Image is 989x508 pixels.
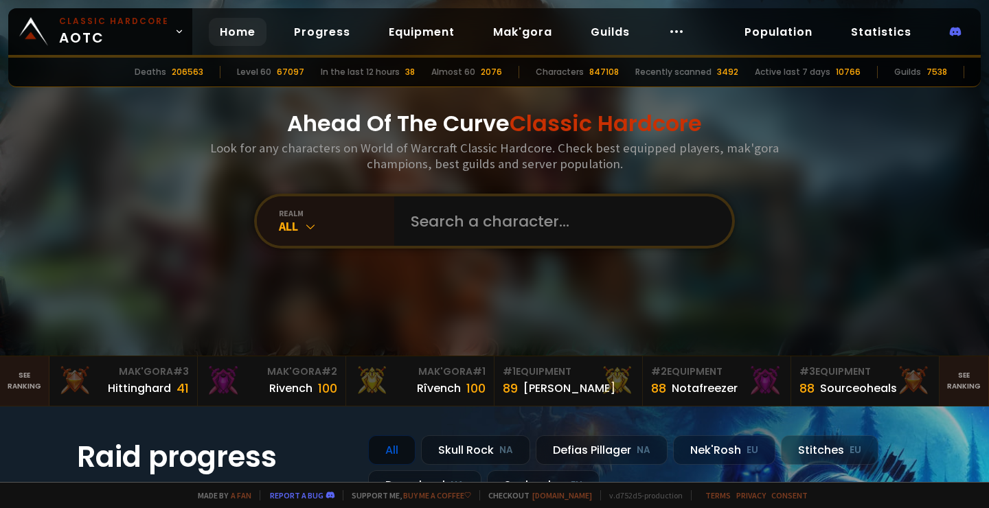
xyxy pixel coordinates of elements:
a: Privacy [736,490,766,500]
a: Mak'gora [482,18,563,46]
div: Doomhowl [368,470,481,500]
h1: Ahead Of The Curve [287,107,702,140]
div: 206563 [172,66,203,78]
span: # 2 [651,365,667,378]
div: Equipment [503,365,634,379]
div: Characters [536,66,584,78]
span: # 3 [173,365,189,378]
div: Mak'Gora [354,365,486,379]
span: # 1 [503,365,516,378]
a: Guilds [580,18,641,46]
small: NA [499,443,513,457]
small: EU [571,478,582,492]
input: Search a character... [402,196,716,246]
a: #1Equipment89[PERSON_NAME] [494,356,643,406]
div: All [368,435,416,465]
div: All [279,218,394,234]
a: Progress [283,18,361,46]
div: Recently scanned [635,66,712,78]
a: Mak'Gora#2Rivench100 [198,356,346,406]
div: Nek'Rosh [673,435,775,465]
div: realm [279,208,394,218]
a: #3Equipment88Sourceoheals [791,356,940,406]
div: Equipment [651,365,782,379]
div: Hittinghard [108,380,171,397]
div: 7538 [927,66,947,78]
div: 67097 [277,66,304,78]
small: NA [451,478,464,492]
div: 3492 [717,66,738,78]
span: Made by [190,490,251,500]
div: 100 [466,379,486,397]
div: Mak'Gora [58,365,189,379]
a: Population [734,18,823,46]
small: Classic Hardcore [59,15,169,27]
a: Statistics [840,18,922,46]
small: EU [850,443,861,457]
div: Rîvench [417,380,461,397]
div: 89 [503,379,518,397]
a: Home [209,18,266,46]
span: # 1 [473,365,486,378]
div: 88 [651,379,666,397]
div: Equipment [799,365,931,379]
div: 2076 [481,66,502,78]
span: # 2 [321,365,337,378]
div: [PERSON_NAME] [523,380,615,397]
div: 38 [405,66,415,78]
small: NA [637,443,650,457]
a: [DOMAIN_NAME] [532,490,592,500]
div: Guilds [894,66,921,78]
a: a fan [231,490,251,500]
a: Consent [771,490,808,500]
div: Soulseeker [487,470,600,500]
h1: Raid progress [77,435,352,478]
span: Checkout [479,490,592,500]
span: AOTC [59,15,169,48]
h3: Look for any characters on World of Warcraft Classic Hardcore. Check best equipped players, mak'g... [205,140,784,172]
a: Classic HardcoreAOTC [8,8,192,55]
div: Notafreezer [672,380,738,397]
small: EU [747,443,758,457]
div: 88 [799,379,815,397]
a: Terms [705,490,731,500]
div: In the last 12 hours [321,66,400,78]
span: v. d752d5 - production [600,490,683,500]
div: 10766 [836,66,861,78]
a: Mak'Gora#3Hittinghard41 [49,356,198,406]
div: Mak'Gora [206,365,337,379]
div: Sourceoheals [820,380,897,397]
span: # 3 [799,365,815,378]
a: Report a bug [270,490,323,500]
div: Deaths [135,66,166,78]
a: Buy me a coffee [403,490,471,500]
span: Classic Hardcore [510,108,702,139]
div: Level 60 [237,66,271,78]
div: Almost 60 [431,66,475,78]
div: Active last 7 days [755,66,830,78]
a: Equipment [378,18,466,46]
a: Mak'Gora#1Rîvench100 [346,356,494,406]
span: Support me, [343,490,471,500]
a: #2Equipment88Notafreezer [643,356,791,406]
div: 100 [318,379,337,397]
div: Defias Pillager [536,435,668,465]
div: 41 [177,379,189,397]
div: Stitches [781,435,878,465]
div: 847108 [589,66,619,78]
a: Seeranking [940,356,989,406]
div: Skull Rock [421,435,530,465]
div: Rivench [269,380,312,397]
